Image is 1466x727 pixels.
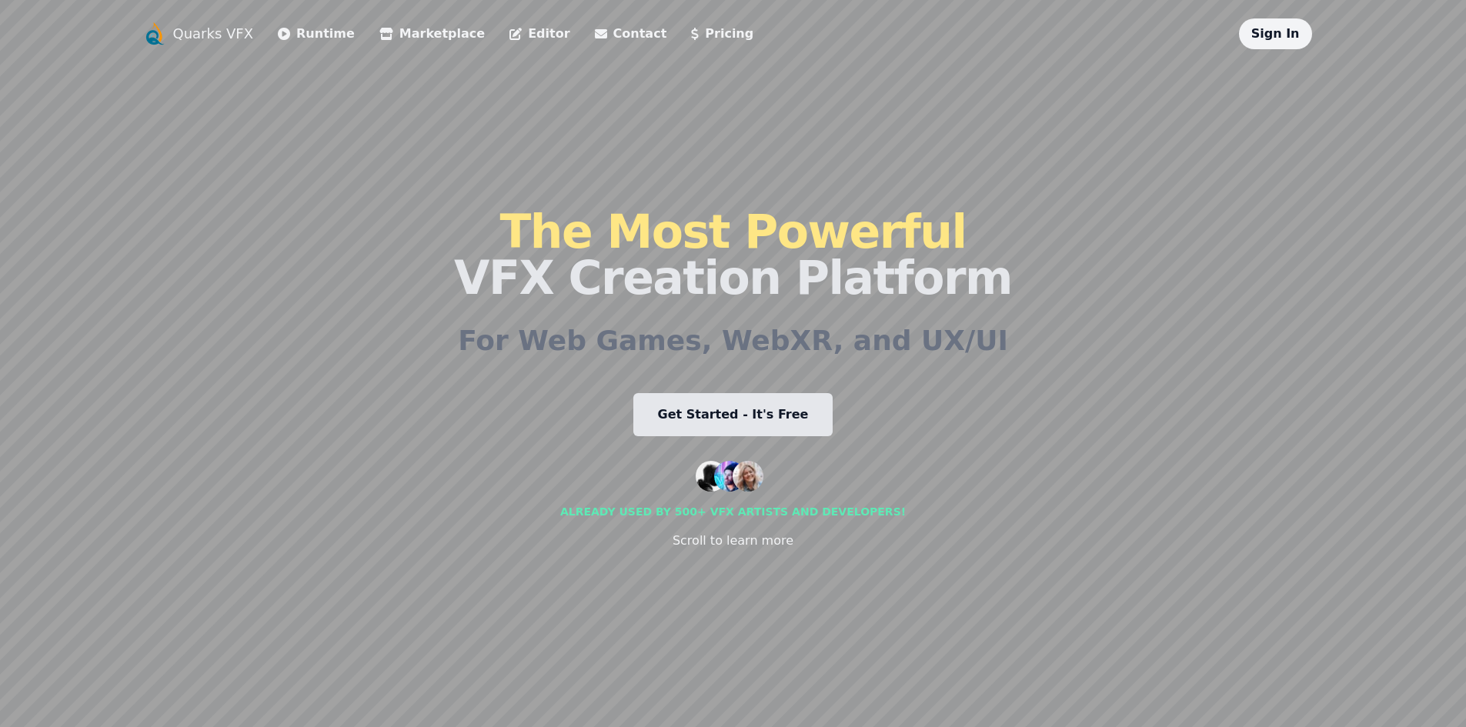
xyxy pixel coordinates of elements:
a: Sign In [1251,26,1300,41]
a: Get Started - It's Free [633,393,833,436]
img: customer 3 [733,461,763,492]
a: Marketplace [379,25,485,43]
div: Scroll to learn more [673,532,793,550]
a: Contact [595,25,667,43]
a: Pricing [691,25,753,43]
div: Already used by 500+ vfx artists and developers! [560,504,906,519]
span: The Most Powerful [499,205,966,258]
a: Editor [509,25,569,43]
img: customer 2 [714,461,745,492]
img: customer 1 [696,461,726,492]
h2: For Web Games, WebXR, and UX/UI [458,325,1008,356]
h1: VFX Creation Platform [454,208,1012,301]
a: Quarks VFX [173,23,254,45]
a: Runtime [278,25,355,43]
